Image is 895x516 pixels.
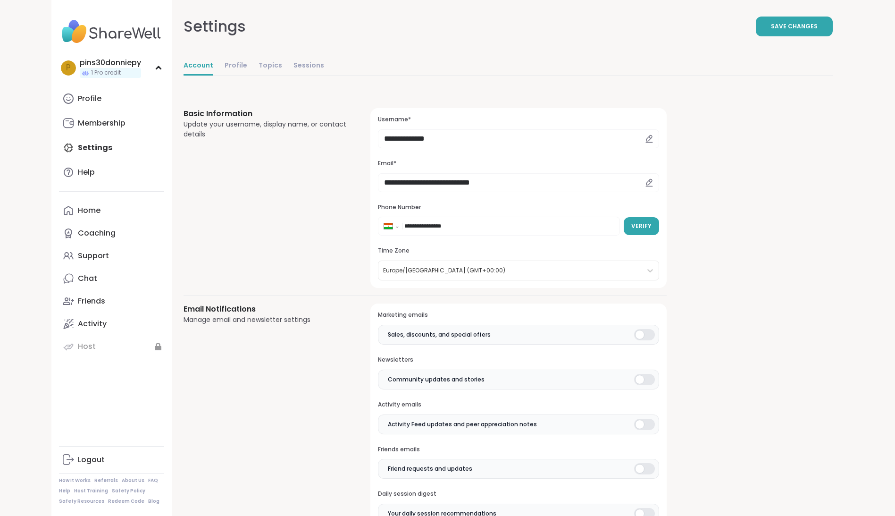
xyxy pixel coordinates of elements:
h3: Daily session digest [378,490,659,498]
div: Membership [78,118,125,128]
span: Save Changes [771,22,818,31]
div: Home [78,205,100,216]
a: Host Training [74,488,108,494]
div: Settings [184,15,246,38]
h3: Email Notifications [184,304,348,315]
a: Safety Resources [59,498,104,505]
a: Activity [59,313,164,335]
img: ShareWell Nav Logo [59,15,164,48]
span: p [66,62,71,74]
a: Membership [59,112,164,135]
a: Redeem Code [108,498,144,505]
a: Support [59,245,164,267]
div: Host [78,341,96,352]
button: Verify [624,217,659,235]
div: Friends [78,296,105,306]
a: Profile [225,57,247,76]
a: Safety Policy [112,488,145,494]
a: How It Works [59,477,91,484]
div: Support [78,251,109,261]
a: Chat [59,267,164,290]
a: Friends [59,290,164,313]
span: 1 Pro credit [91,69,121,77]
div: Profile [78,93,101,104]
div: Logout [78,455,105,465]
span: Sales, discounts, and special offers [388,330,491,339]
a: Host [59,335,164,358]
h3: Phone Number [378,203,659,211]
span: Community updates and stories [388,375,485,384]
h3: Newsletters [378,356,659,364]
div: Manage email and newsletter settings [184,315,348,325]
h3: Marketing emails [378,311,659,319]
h3: Friends emails [378,446,659,454]
a: Account [184,57,213,76]
span: Activity Feed updates and peer appreciation notes [388,420,537,429]
div: Coaching [78,228,116,238]
a: Referrals [94,477,118,484]
h3: Activity emails [378,401,659,409]
span: Verify [631,222,652,230]
a: Help [59,488,70,494]
a: Topics [259,57,282,76]
a: Blog [148,498,159,505]
a: Help [59,161,164,184]
div: pins30donniepy [80,58,141,68]
h3: Time Zone [378,247,659,255]
a: FAQ [148,477,158,484]
a: Logout [59,448,164,471]
span: Friend requests and updates [388,465,472,473]
a: Coaching [59,222,164,245]
div: Help [78,167,95,178]
h3: Username* [378,116,659,124]
div: Update your username, display name, or contact details [184,119,348,139]
button: Save Changes [756,17,833,36]
a: Profile [59,87,164,110]
a: Home [59,199,164,222]
a: Sessions [293,57,324,76]
a: About Us [122,477,144,484]
h3: Basic Information [184,108,348,119]
div: Activity [78,319,107,329]
h3: Email* [378,160,659,168]
div: Chat [78,273,97,284]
